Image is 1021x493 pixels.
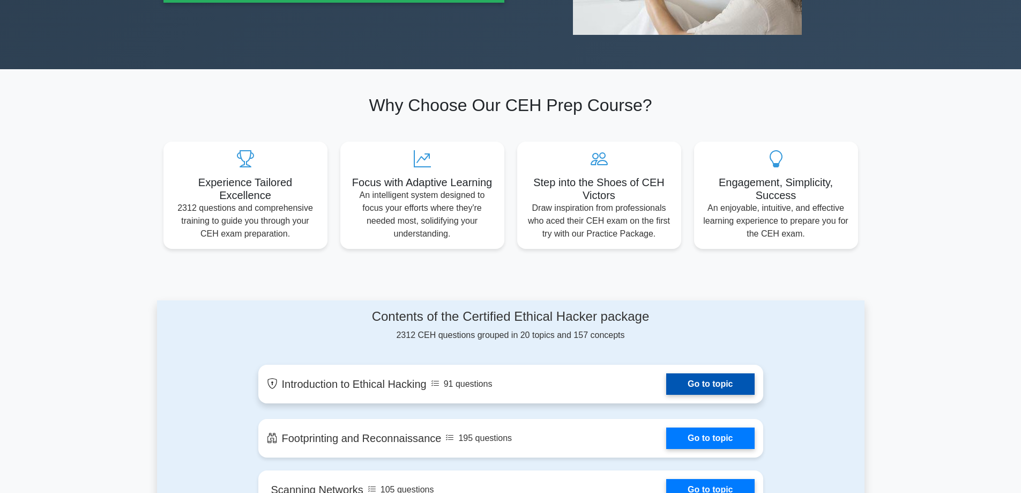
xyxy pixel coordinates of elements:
[349,189,496,240] p: An intelligent system designed to focus your efforts where they're needed most, solidifying your ...
[258,309,763,342] div: 2312 CEH questions grouped in 20 topics and 157 concepts
[163,95,858,115] h2: Why Choose Our CEH Prep Course?
[258,309,763,325] h4: Contents of the Certified Ethical Hacker package
[666,428,754,449] a: Go to topic
[172,176,319,202] h5: Experience Tailored Excellence
[666,373,754,395] a: Go to topic
[526,176,673,202] h5: Step into the Shoes of CEH Victors
[172,202,319,240] p: 2312 questions and comprehensive training to guide you through your CEH exam preparation.
[349,176,496,189] h5: Focus with Adaptive Learning
[703,176,849,202] h5: Engagement, Simplicity, Success
[703,202,849,240] p: An enjoyable, intuitive, and effective learning experience to prepare you for the CEH exam.
[526,202,673,240] p: Draw inspiration from professionals who aced their CEH exam on the first try with our Practice Pa...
